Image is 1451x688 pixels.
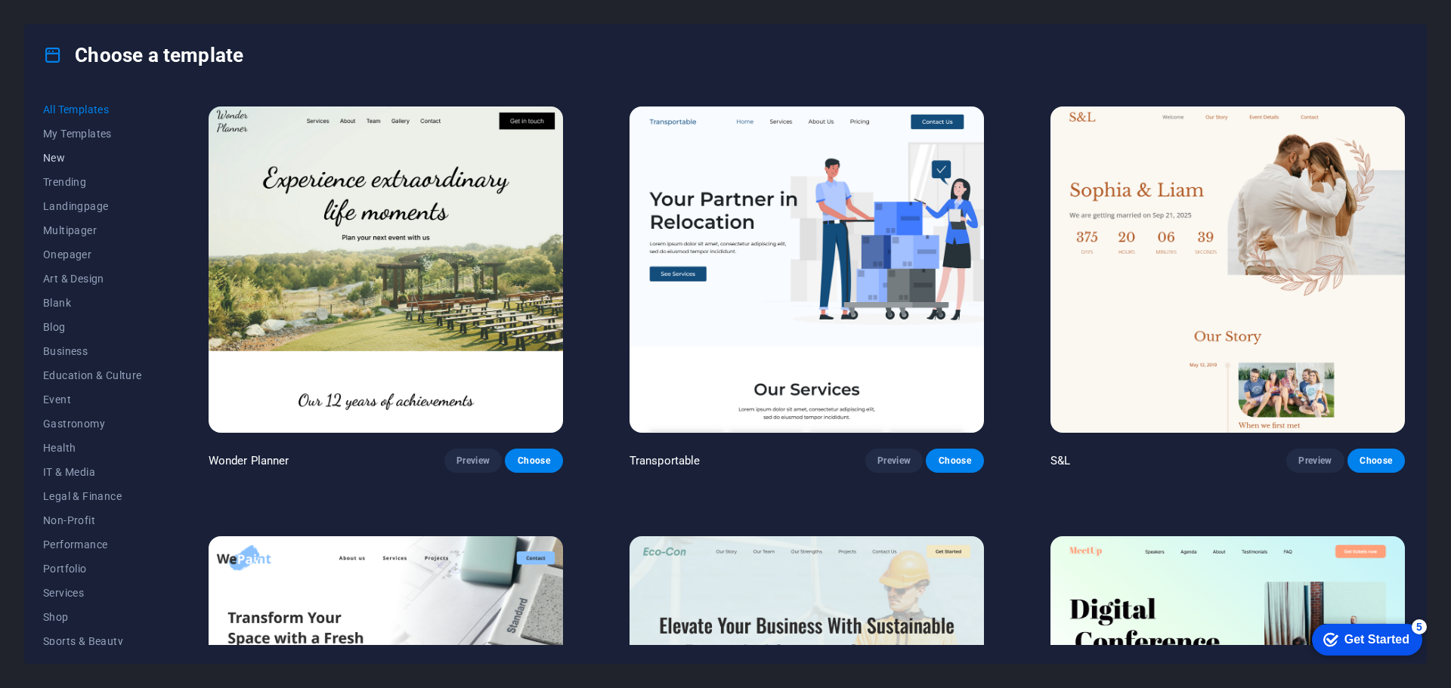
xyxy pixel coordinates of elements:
[43,43,243,67] h4: Choose a template
[209,106,563,433] img: Wonder Planner
[43,629,142,653] button: Sports & Beauty
[43,514,142,526] span: Non-Profit
[112,3,127,18] div: 5
[43,321,142,333] span: Blog
[43,248,142,261] span: Onepager
[630,106,984,433] img: Transportable
[43,339,142,363] button: Business
[43,200,142,212] span: Landingpage
[43,532,142,557] button: Performance
[43,484,142,508] button: Legal & Finance
[43,490,142,502] span: Legal & Finance
[43,436,142,460] button: Health
[43,538,142,551] span: Performance
[865,449,923,473] button: Preview
[43,581,142,605] button: Services
[43,194,142,218] button: Landingpage
[505,449,562,473] button: Choose
[43,605,142,629] button: Shop
[45,17,110,30] div: Get Started
[43,635,142,647] span: Sports & Beauty
[938,455,971,467] span: Choose
[926,449,983,473] button: Choose
[43,412,142,436] button: Gastronomy
[43,218,142,242] button: Multipager
[43,146,142,170] button: New
[43,587,142,599] span: Services
[43,176,142,188] span: Trending
[1050,106,1405,433] img: S&L
[43,315,142,339] button: Blog
[43,393,142,406] span: Event
[1347,449,1405,473] button: Choose
[12,8,122,39] div: Get Started 5 items remaining, 0% complete
[43,387,142,412] button: Event
[43,122,142,146] button: My Templates
[444,449,502,473] button: Preview
[630,453,701,468] p: Transportable
[1298,455,1332,467] span: Preview
[43,224,142,236] span: Multipager
[456,455,490,467] span: Preview
[43,297,142,309] span: Blank
[43,103,142,116] span: All Templates
[43,242,142,267] button: Onepager
[43,611,142,623] span: Shop
[1286,449,1344,473] button: Preview
[43,363,142,387] button: Education & Culture
[517,455,550,467] span: Choose
[43,466,142,478] span: IT & Media
[43,152,142,164] span: New
[43,563,142,575] span: Portfolio
[43,273,142,285] span: Art & Design
[43,557,142,581] button: Portfolio
[43,460,142,484] button: IT & Media
[43,291,142,315] button: Blank
[43,369,142,381] span: Education & Culture
[43,345,142,357] span: Business
[1050,453,1070,468] p: S&L
[43,97,142,122] button: All Templates
[209,453,289,468] p: Wonder Planner
[1360,455,1393,467] span: Choose
[43,442,142,454] span: Health
[43,418,142,430] span: Gastronomy
[43,267,142,291] button: Art & Design
[877,455,911,467] span: Preview
[43,170,142,194] button: Trending
[43,128,142,140] span: My Templates
[43,508,142,532] button: Non-Profit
